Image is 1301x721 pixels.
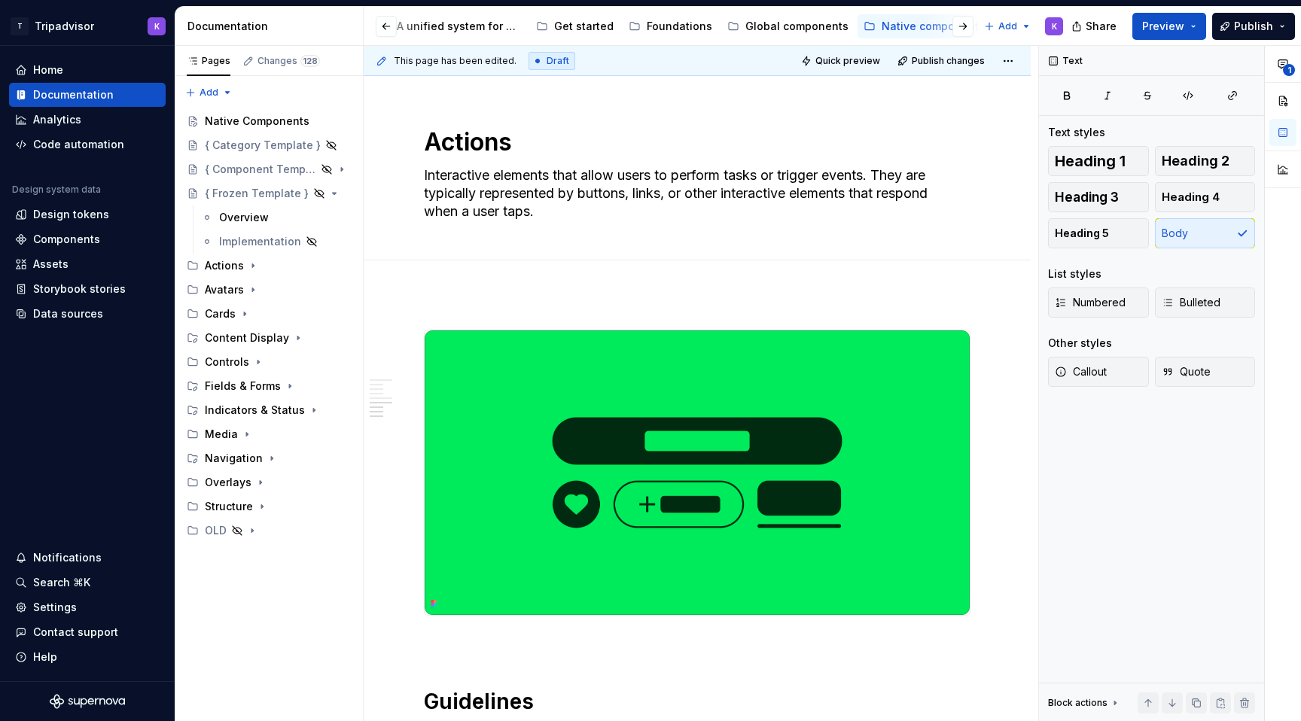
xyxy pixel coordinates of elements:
div: OLD [181,519,357,543]
div: Structure [181,494,357,519]
span: Publish changes [912,55,985,67]
div: Indicators & Status [205,403,305,418]
button: Heading 1 [1048,146,1149,176]
span: Numbered [1055,295,1126,310]
button: Heading 3 [1048,182,1149,212]
a: Analytics [9,108,166,132]
button: Callout [1048,357,1149,387]
div: Native components [882,19,985,34]
div: OLD [205,523,227,538]
button: Contact support [9,620,166,644]
button: Help [9,645,166,669]
button: Heading 4 [1155,182,1256,212]
a: Get started [530,14,620,38]
button: Notifications [9,546,166,570]
div: { Component Template } [205,162,316,177]
button: Preview [1132,13,1206,40]
div: Fields & Forms [205,379,281,394]
div: Global components [745,19,849,34]
div: Changes [257,55,320,67]
div: Storybook stories [33,281,126,297]
a: Design tokens [9,202,166,227]
span: Bulleted [1162,295,1220,310]
span: 128 [300,55,320,67]
h1: Guidelines [424,688,970,715]
a: Native Components [181,109,357,133]
button: Search ⌘K [9,570,166,595]
div: Media [205,427,238,442]
a: Native components [858,14,991,38]
div: Structure [205,499,253,514]
textarea: Actions [421,124,967,160]
div: Notifications [33,550,102,565]
svg: Supernova Logo [50,694,125,709]
div: Documentation [33,87,114,102]
div: Media [181,422,357,446]
span: Quick preview [815,55,880,67]
div: Implementation [219,234,301,249]
div: T [11,17,29,35]
div: Block actions [1048,697,1108,709]
div: Controls [181,350,357,374]
a: Global components [721,14,855,38]
a: Code automation [9,132,166,157]
div: Cards [181,302,357,326]
img: ee953e18-51ae-4fa7-ae6f-5dbc1edb1aa5.png [425,330,970,615]
div: Fields & Forms [181,374,357,398]
a: Assets [9,252,166,276]
span: Add [200,87,218,99]
span: Heading 1 [1055,154,1126,169]
div: Content Display [181,326,357,350]
div: Tripadvisor [35,19,94,34]
div: Content Display [205,330,289,345]
button: Share [1064,13,1126,40]
span: Share [1086,19,1117,34]
button: Heading 5 [1048,218,1149,248]
div: Overview [219,210,269,225]
a: Overview [195,205,357,230]
span: Quote [1162,364,1211,379]
div: Documentation [187,19,357,34]
div: Foundations [647,19,712,34]
div: Help [33,650,57,665]
div: List styles [1048,266,1101,281]
span: Publish [1234,19,1273,34]
div: Actions [181,254,357,278]
div: Text styles [1048,125,1105,140]
div: Page tree [373,11,977,41]
div: Contact support [33,625,118,640]
button: Add [980,16,1036,37]
textarea: Interactive elements that allow users to perform tasks or trigger events. They are typically repr... [421,163,967,224]
div: K [154,20,160,32]
button: Quick preview [797,50,887,71]
button: Numbered [1048,287,1149,318]
span: Heading 2 [1162,154,1229,169]
div: A unified system for every journey. [397,19,521,34]
div: Home [33,62,63,78]
span: Preview [1142,19,1184,34]
div: Assets [33,257,69,272]
span: Heading 3 [1055,190,1119,205]
div: Overlays [181,470,357,494]
div: K [1052,20,1057,32]
div: Overlays [205,475,251,490]
a: Storybook stories [9,277,166,301]
a: Settings [9,595,166,619]
div: Other styles [1048,336,1112,351]
span: Add [998,20,1017,32]
a: Implementation [195,230,357,254]
span: This page has been edited. [394,55,516,67]
div: Page tree [181,109,357,543]
div: Cards [205,306,236,321]
span: Callout [1055,364,1107,379]
a: Foundations [623,14,718,38]
div: Avatars [181,278,357,302]
a: Documentation [9,83,166,107]
button: Heading 2 [1155,146,1256,176]
div: Design tokens [33,207,109,222]
div: Design system data [12,184,101,196]
div: Code automation [33,137,124,152]
div: { Category Template } [205,138,321,153]
span: Heading 4 [1162,190,1220,205]
div: Block actions [1048,692,1121,713]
